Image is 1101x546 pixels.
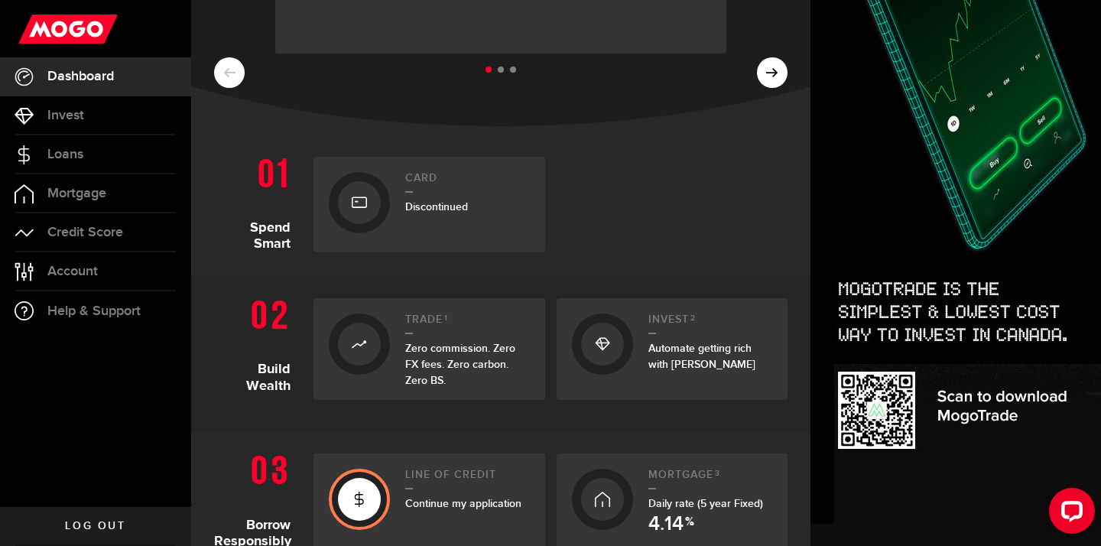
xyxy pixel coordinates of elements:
[313,298,545,400] a: Trade1Zero commission. Zero FX fees. Zero carbon. Zero BS.
[405,172,530,193] h2: Card
[47,226,123,239] span: Credit Score
[648,342,755,371] span: Automate getting rich with [PERSON_NAME]
[715,469,720,478] sup: 3
[405,469,530,489] h2: Line of credit
[405,314,530,334] h2: Trade
[47,187,106,200] span: Mortgage
[214,149,302,252] h1: Spend Smart
[405,342,515,387] span: Zero commission. Zero FX fees. Zero carbon. Zero BS.
[405,200,468,213] span: Discontinued
[405,497,521,510] span: Continue my application
[65,521,125,531] span: Log out
[47,304,141,318] span: Help & Support
[557,298,788,400] a: Invest2Automate getting rich with [PERSON_NAME]
[47,265,98,278] span: Account
[648,497,763,510] span: Daily rate (5 year Fixed)
[648,469,773,489] h2: Mortgage
[648,515,684,535] span: 4.14
[47,109,84,122] span: Invest
[690,314,696,323] sup: 2
[444,314,448,323] sup: 1
[685,516,694,535] span: %
[1037,482,1101,546] iframe: LiveChat chat widget
[313,157,545,252] a: CardDiscontinued
[47,70,114,83] span: Dashboard
[47,148,83,161] span: Loans
[214,291,302,408] h1: Build Wealth
[648,314,773,334] h2: Invest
